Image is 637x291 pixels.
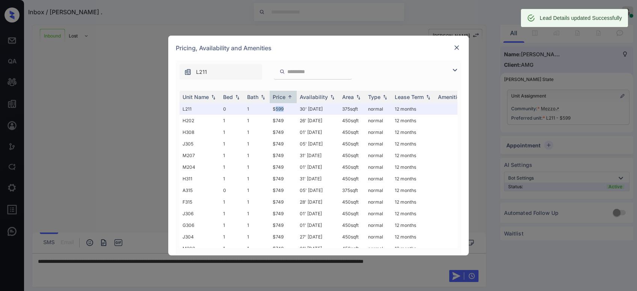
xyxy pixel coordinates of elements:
[244,243,270,254] td: 1
[392,126,435,138] td: 12 months
[424,94,432,100] img: sorting
[297,184,339,196] td: 05' [DATE]
[365,173,392,184] td: normal
[339,126,365,138] td: 450 sqft
[365,243,392,254] td: normal
[270,231,297,243] td: $749
[259,94,267,100] img: sorting
[180,150,220,161] td: M207
[365,184,392,196] td: normal
[339,161,365,173] td: 450 sqft
[270,243,297,254] td: $749
[180,196,220,208] td: F315
[365,208,392,219] td: normal
[392,184,435,196] td: 12 months
[339,196,365,208] td: 450 sqft
[297,243,339,254] td: 01' [DATE]
[392,161,435,173] td: 12 months
[244,150,270,161] td: 1
[220,219,244,231] td: 1
[365,126,392,138] td: normal
[244,161,270,173] td: 1
[395,94,424,100] div: Lease Term
[392,103,435,115] td: 12 months
[365,231,392,243] td: normal
[392,173,435,184] td: 12 months
[180,161,220,173] td: M204
[392,208,435,219] td: 12 months
[270,173,297,184] td: $749
[220,115,244,126] td: 1
[244,219,270,231] td: 1
[392,150,435,161] td: 12 months
[273,94,285,100] div: Price
[392,231,435,243] td: 12 months
[339,208,365,219] td: 450 sqft
[339,231,365,243] td: 450 sqft
[392,243,435,254] td: 12 months
[381,94,389,100] img: sorting
[244,138,270,150] td: 1
[270,103,297,115] td: $599
[220,196,244,208] td: 1
[297,161,339,173] td: 01' [DATE]
[342,94,354,100] div: Area
[184,68,192,76] img: icon-zuma
[270,150,297,161] td: $749
[244,115,270,126] td: 1
[355,94,362,100] img: sorting
[196,68,207,76] span: L211
[180,184,220,196] td: A315
[270,126,297,138] td: $749
[220,173,244,184] td: 1
[368,94,380,100] div: Type
[244,173,270,184] td: 1
[220,208,244,219] td: 1
[180,208,220,219] td: J306
[339,184,365,196] td: 375 sqft
[297,219,339,231] td: 01' [DATE]
[180,231,220,243] td: J304
[220,161,244,173] td: 1
[540,11,622,25] div: Lead Details updated Successfully
[297,115,339,126] td: 26' [DATE]
[453,44,460,51] img: close
[220,126,244,138] td: 1
[180,115,220,126] td: H202
[297,231,339,243] td: 27' [DATE]
[220,150,244,161] td: 1
[244,208,270,219] td: 1
[297,196,339,208] td: 28' [DATE]
[220,103,244,115] td: 0
[339,219,365,231] td: 450 sqft
[210,94,217,100] img: sorting
[220,184,244,196] td: 0
[244,184,270,196] td: 1
[270,184,297,196] td: $749
[339,138,365,150] td: 450 sqft
[244,196,270,208] td: 1
[270,138,297,150] td: $749
[438,94,463,100] div: Amenities
[183,94,209,100] div: Unit Name
[365,150,392,161] td: normal
[270,161,297,173] td: $749
[220,243,244,254] td: 1
[297,126,339,138] td: 01' [DATE]
[234,94,241,100] img: sorting
[286,94,294,100] img: sorting
[297,208,339,219] td: 01' [DATE]
[244,103,270,115] td: 1
[297,138,339,150] td: 05' [DATE]
[270,219,297,231] td: $749
[180,243,220,254] td: M208
[450,66,459,75] img: icon-zuma
[180,126,220,138] td: H308
[270,115,297,126] td: $749
[339,173,365,184] td: 450 sqft
[392,138,435,150] td: 12 months
[180,219,220,231] td: G306
[297,150,339,161] td: 31' [DATE]
[339,103,365,115] td: 375 sqft
[365,219,392,231] td: normal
